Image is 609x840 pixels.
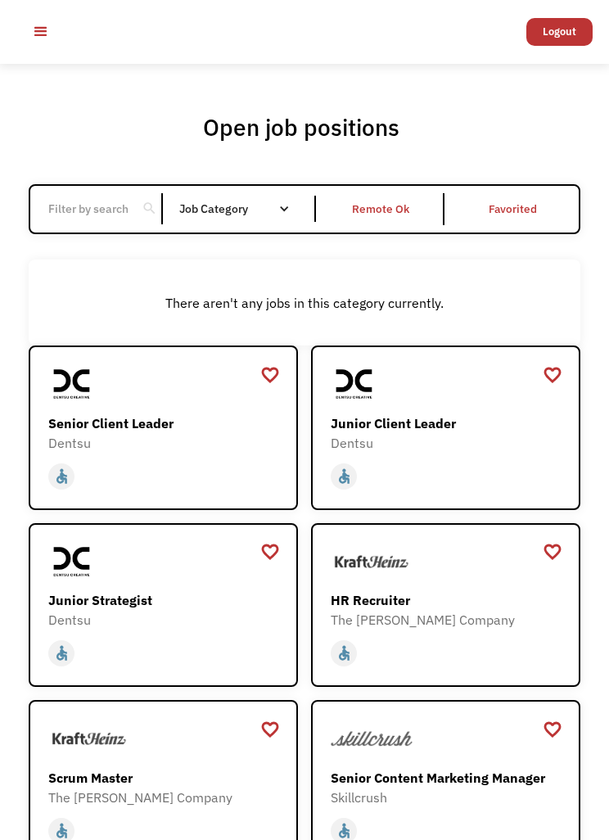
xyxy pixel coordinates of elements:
[331,541,413,582] img: The Kraft Heinz Company
[179,196,306,222] div: Job Category
[336,641,353,666] div: accessible
[260,540,280,564] a: favorite_border
[543,717,562,742] a: favorite_border
[331,788,561,807] div: Skillcrush
[29,184,580,235] form: Email Form
[48,788,278,807] div: The [PERSON_NAME] Company
[48,364,96,404] img: Dentsu
[48,718,130,759] img: The Kraft Heinz Company
[29,345,298,510] a: DentsuSenior Client LeaderDentsuaccessible
[311,345,580,510] a: DentsuJunior Client LeaderDentsuaccessible
[48,413,278,433] div: Senior Client Leader
[142,196,157,221] div: search
[48,768,278,788] div: Scrum Master
[543,540,562,564] a: favorite_border
[331,590,561,610] div: HR Recruiter
[543,363,562,387] a: favorite_border
[331,433,561,453] div: Dentsu
[448,186,580,233] a: Favorited
[260,717,280,742] a: favorite_border
[48,433,278,453] div: Dentsu
[48,590,278,610] div: Junior Strategist
[316,186,448,233] a: Remote Ok
[260,363,280,387] a: favorite_border
[48,541,96,582] img: Dentsu
[311,523,580,688] a: The Kraft Heinz CompanyHR RecruiterThe [PERSON_NAME] Companyaccessible
[331,610,561,630] div: The [PERSON_NAME] Company
[526,18,593,46] a: Logout
[331,718,413,759] img: Skillcrush
[179,203,306,215] div: Job Category
[37,293,572,313] div: There aren't any jobs in this category currently.
[48,610,278,630] div: Dentsu
[352,199,409,219] div: Remote Ok
[331,768,561,788] div: Senior Content Marketing Manager
[29,523,298,688] a: DentsuJunior StrategistDentsuaccessible
[53,464,70,489] div: accessible
[203,113,399,142] h1: Open job positions
[336,464,353,489] div: accessible
[38,193,138,224] input: Filter by search
[53,641,70,666] div: accessible
[331,364,378,404] img: Dentsu
[16,7,65,56] div: menu
[331,413,561,433] div: Junior Client Leader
